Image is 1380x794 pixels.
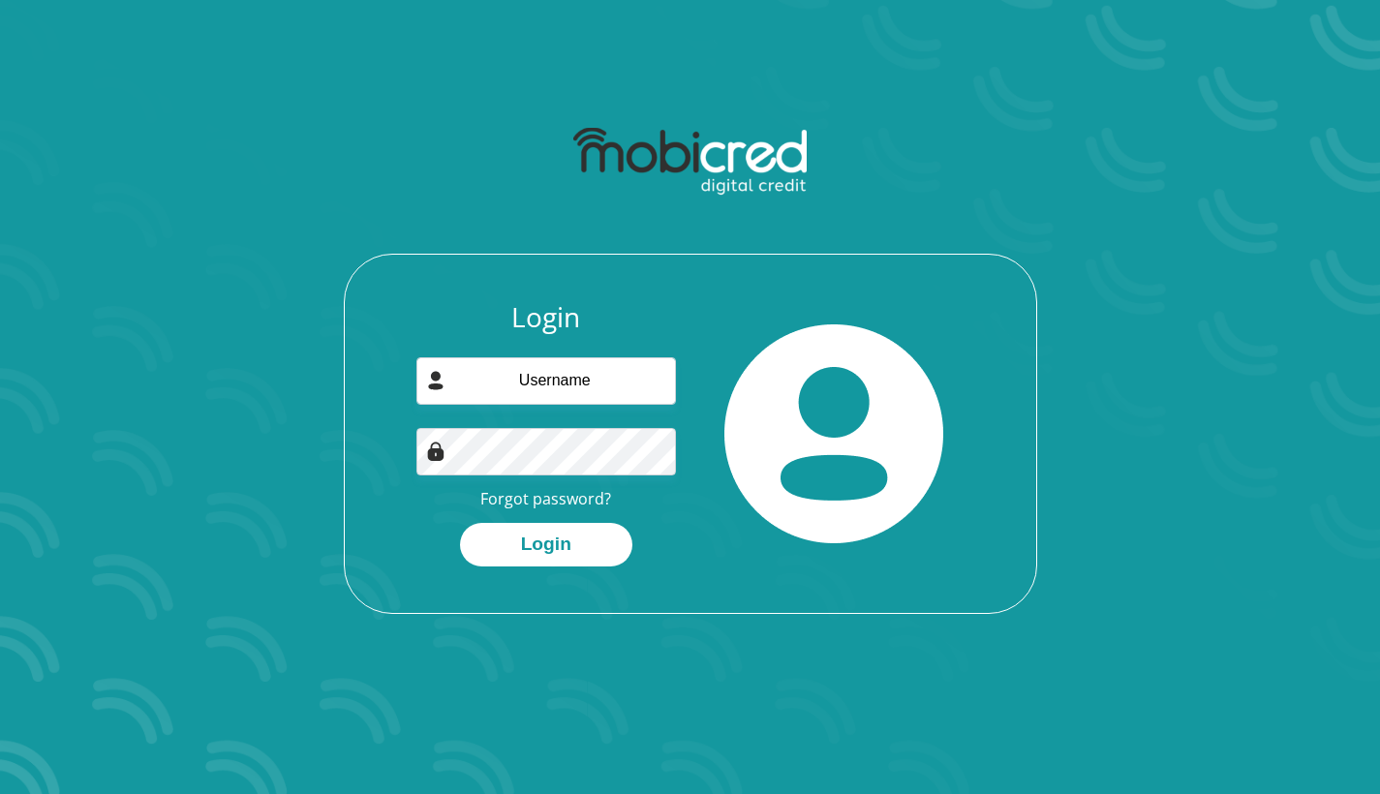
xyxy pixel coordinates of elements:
button: Login [460,523,632,566]
img: mobicred logo [573,128,807,196]
img: user-icon image [426,371,445,390]
img: Image [426,442,445,461]
a: Forgot password? [480,488,611,509]
input: Username [416,357,676,405]
h3: Login [416,301,676,334]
